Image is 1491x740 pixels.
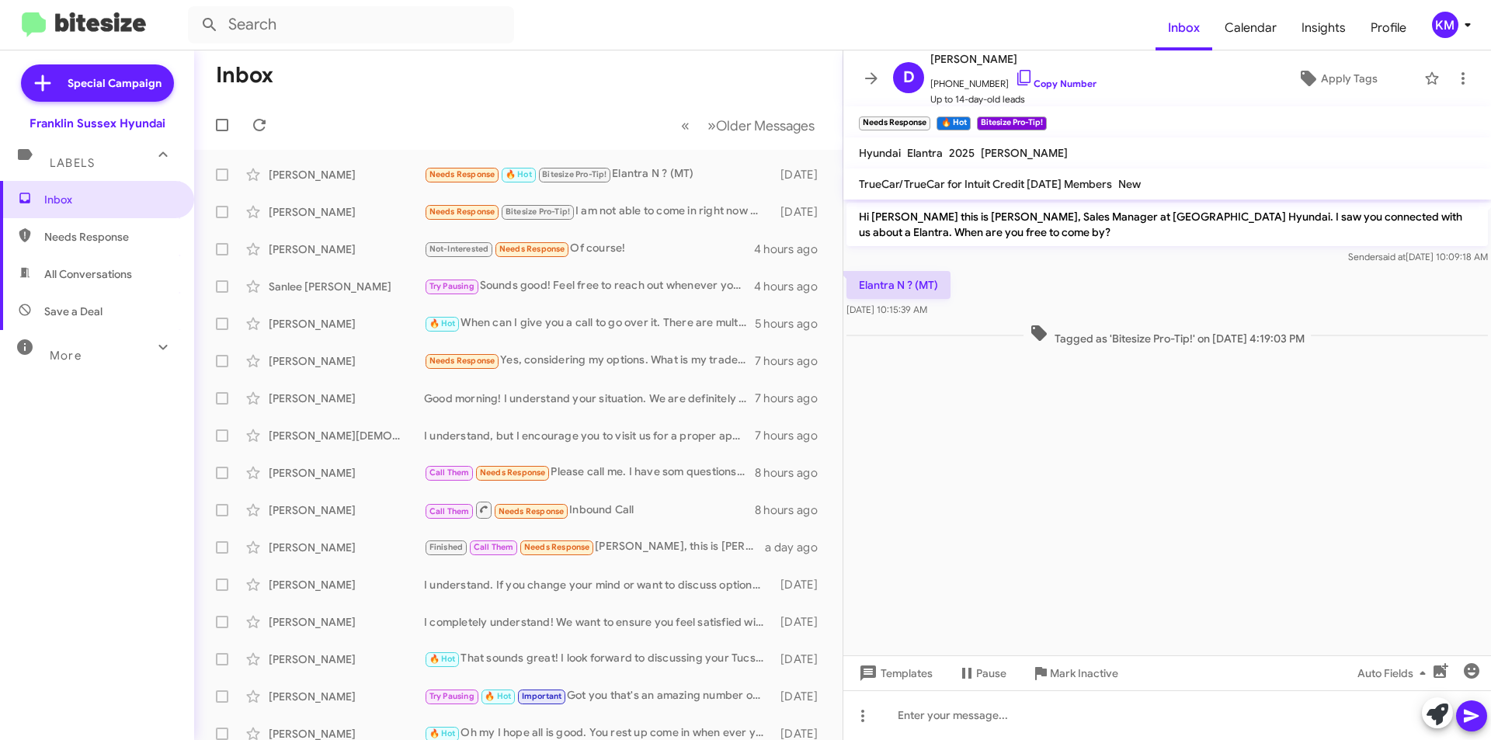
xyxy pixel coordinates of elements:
[930,92,1097,107] span: Up to 14-day-old leads
[21,64,174,102] a: Special Campaign
[843,659,945,687] button: Templates
[429,281,474,291] span: Try Pausing
[846,304,927,315] span: [DATE] 10:15:39 AM
[429,728,456,738] span: 🔥 Hot
[755,353,830,369] div: 7 hours ago
[1348,251,1488,262] span: Sender [DATE] 10:09:18 AM
[1321,64,1378,92] span: Apply Tags
[269,167,424,182] div: [PERSON_NAME]
[485,691,511,701] span: 🔥 Hot
[429,691,474,701] span: Try Pausing
[522,691,562,701] span: Important
[269,689,424,704] div: [PERSON_NAME]
[429,542,464,552] span: Finished
[269,241,424,257] div: [PERSON_NAME]
[68,75,162,91] span: Special Campaign
[1156,5,1212,50] span: Inbox
[269,428,424,443] div: [PERSON_NAME][DEMOGRAPHIC_DATA]
[50,349,82,363] span: More
[773,577,830,592] div: [DATE]
[506,207,570,217] span: Bitesize Pro-Tip!
[216,63,273,88] h1: Inbox
[755,428,830,443] div: 7 hours ago
[1257,64,1416,92] button: Apply Tags
[429,506,470,516] span: Call Them
[424,240,754,258] div: Of course!
[269,540,424,555] div: [PERSON_NAME]
[269,279,424,294] div: Sanlee [PERSON_NAME]
[754,241,830,257] div: 4 hours ago
[44,266,132,282] span: All Conversations
[429,169,495,179] span: Needs Response
[424,165,773,183] div: Elantra N ? (MT)
[755,465,830,481] div: 8 hours ago
[1358,5,1419,50] a: Profile
[977,116,1047,130] small: Bitesize Pro-Tip!
[859,116,930,130] small: Needs Response
[1432,12,1458,38] div: KM
[856,659,933,687] span: Templates
[981,146,1068,160] span: [PERSON_NAME]
[424,464,755,481] div: Please call me. I have som questions about trim levels.
[765,540,830,555] div: a day ago
[424,277,754,295] div: Sounds good! Feel free to reach out whenever you're ready. Looking forward to hearing from you!
[1212,5,1289,50] a: Calendar
[269,316,424,332] div: [PERSON_NAME]
[1289,5,1358,50] a: Insights
[50,156,95,170] span: Labels
[937,116,970,130] small: 🔥 Hot
[424,352,755,370] div: Yes, considering my options. What is my trade in value?
[976,659,1006,687] span: Pause
[269,577,424,592] div: [PERSON_NAME]
[424,650,773,668] div: That sounds great! I look forward to discussing your Tucson when you come in for the oil change. ...
[773,651,830,667] div: [DATE]
[524,542,590,552] span: Needs Response
[755,316,830,332] div: 5 hours ago
[499,244,565,254] span: Needs Response
[903,65,915,90] span: D
[269,651,424,667] div: [PERSON_NAME]
[681,116,690,135] span: «
[773,614,830,630] div: [DATE]
[188,6,514,43] input: Search
[429,318,456,328] span: 🔥 Hot
[707,116,716,135] span: »
[1050,659,1118,687] span: Mark Inactive
[499,506,565,516] span: Needs Response
[846,271,951,299] p: Elantra N ? (MT)
[424,314,755,332] div: When can I give you a call to go over it. There are multiple programs available for it. I wouldn'...
[1015,78,1097,89] a: Copy Number
[859,177,1112,191] span: TrueCar/TrueCar for Intuit Credit [DATE] Members
[859,146,901,160] span: Hyundai
[698,109,824,141] button: Next
[424,614,773,630] div: I completely understand! We want to ensure you feel satisfied with any offer. Would you like to s...
[429,467,470,478] span: Call Them
[269,204,424,220] div: [PERSON_NAME]
[269,353,424,369] div: [PERSON_NAME]
[1419,12,1474,38] button: KM
[755,391,830,406] div: 7 hours ago
[1024,324,1311,346] span: Tagged as 'Bitesize Pro-Tip!' on [DATE] 4:19:03 PM
[44,192,176,207] span: Inbox
[44,304,103,319] span: Save a Deal
[474,542,514,552] span: Call Them
[424,577,773,592] div: I understand. If you change your mind or want to discuss options, feel free to reach out anytime....
[1118,177,1141,191] span: New
[945,659,1019,687] button: Pause
[269,502,424,518] div: [PERSON_NAME]
[269,391,424,406] div: [PERSON_NAME]
[755,502,830,518] div: 8 hours ago
[773,204,830,220] div: [DATE]
[907,146,943,160] span: Elantra
[506,169,532,179] span: 🔥 Hot
[424,687,773,705] div: Got you that's an amazing number on it. give me a shout when your back up id like to see there wo...
[542,169,606,179] span: Bitesize Pro-Tip!
[673,109,824,141] nav: Page navigation example
[1378,251,1406,262] span: said at
[424,391,755,406] div: Good morning! I understand your situation. We are definitely interested in buying back your Kona....
[754,279,830,294] div: 4 hours ago
[424,428,755,443] div: I understand, but I encourage you to visit us for a proper appraisal of your Elantra. It ensures ...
